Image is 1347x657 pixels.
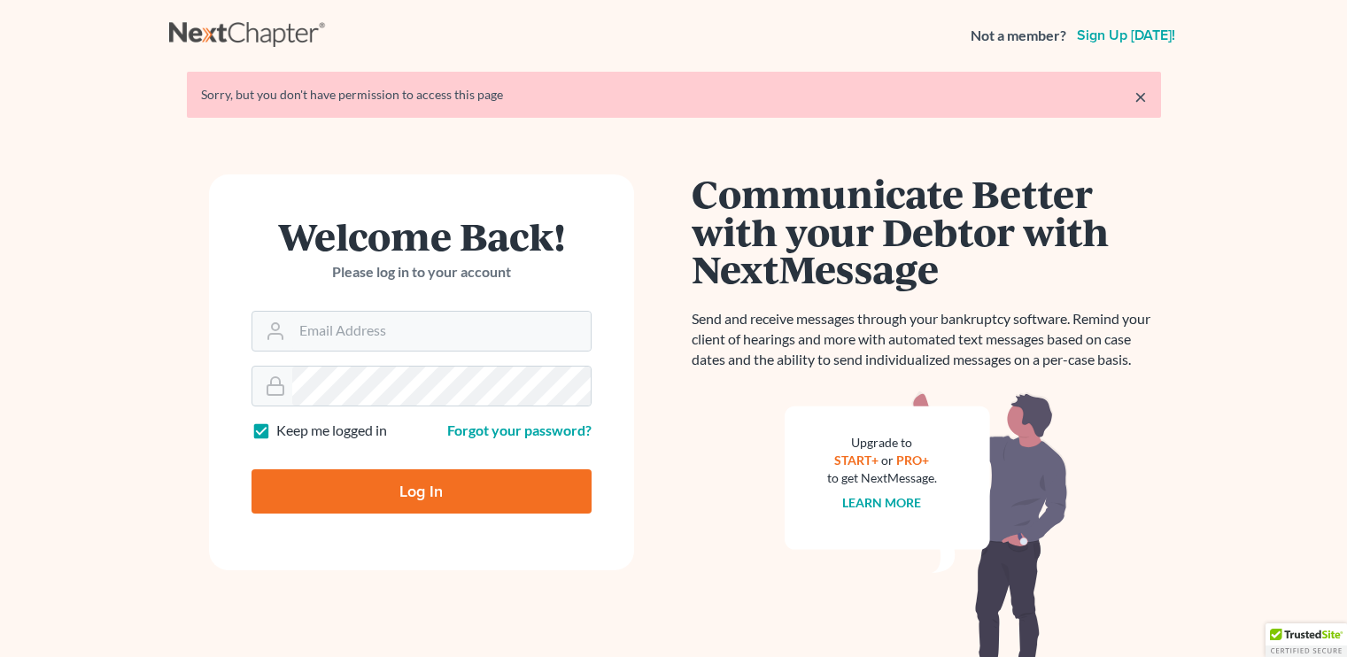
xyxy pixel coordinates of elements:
a: Forgot your password? [447,421,592,438]
a: Learn more [842,495,921,510]
div: Sorry, but you don't have permission to access this page [201,86,1147,104]
input: Email Address [292,312,591,351]
div: to get NextMessage. [827,469,937,487]
span: or [881,452,894,468]
p: Please log in to your account [252,262,592,282]
input: Log In [252,469,592,514]
a: × [1134,86,1147,107]
p: Send and receive messages through your bankruptcy software. Remind your client of hearings and mo... [692,309,1161,370]
h1: Communicate Better with your Debtor with NextMessage [692,174,1161,288]
a: Sign up [DATE]! [1073,28,1179,43]
h1: Welcome Back! [252,217,592,255]
label: Keep me logged in [276,421,387,441]
div: Upgrade to [827,434,937,452]
a: START+ [834,452,879,468]
strong: Not a member? [971,26,1066,46]
a: PRO+ [896,452,929,468]
div: TrustedSite Certified [1266,623,1347,657]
